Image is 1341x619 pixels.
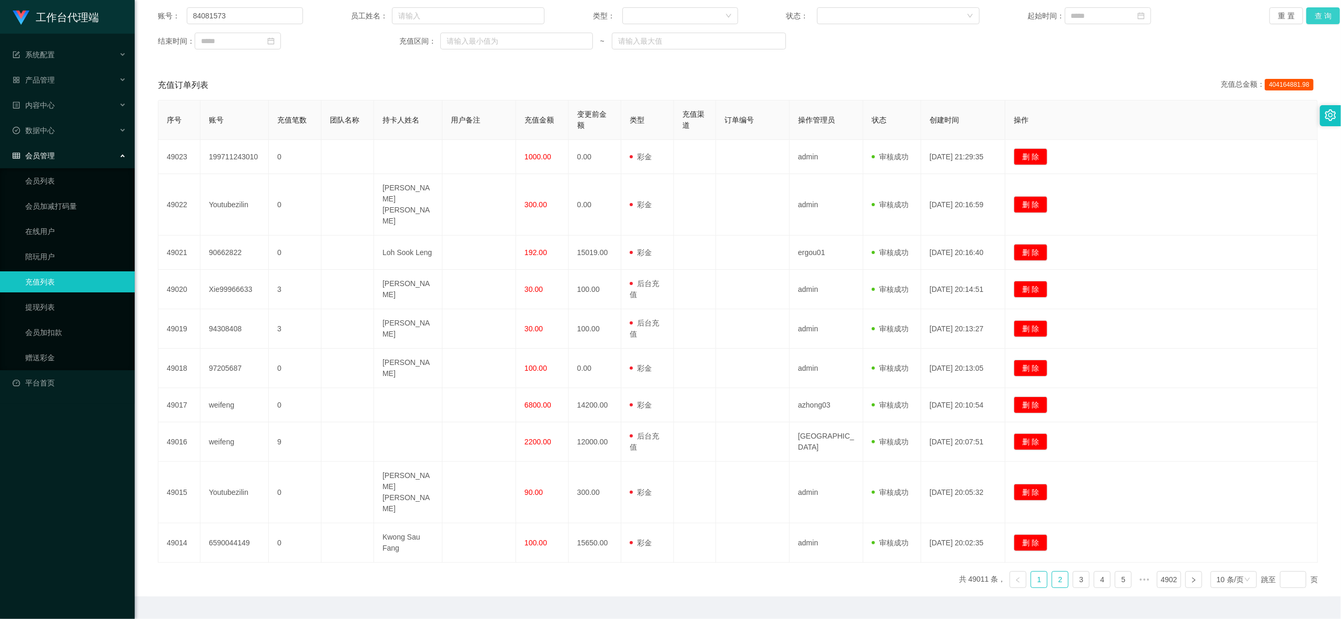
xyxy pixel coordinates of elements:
[167,116,182,124] span: 序号
[872,285,909,293] span: 审核成功
[921,388,1005,422] td: [DATE] 20:10:54
[872,324,909,333] span: 审核成功
[525,285,543,293] span: 30.00
[790,270,863,309] td: admin
[158,140,200,174] td: 49023
[630,116,644,124] span: 类型
[200,174,269,236] td: Youtubezilin
[921,140,1005,174] td: [DATE] 21:29:35
[872,364,909,372] span: 审核成功
[25,271,126,292] a: 充值列表
[1014,148,1047,165] button: 删 除
[374,349,442,388] td: [PERSON_NAME]
[569,270,621,309] td: 100.00
[158,388,200,422] td: 49017
[630,200,652,209] span: 彩金
[593,11,622,22] span: 类型：
[200,388,269,422] td: weifeng
[25,322,126,343] a: 会员加扣款
[36,1,99,34] h1: 工作台代理端
[525,488,543,496] span: 90.00
[967,13,973,20] i: 图标: down
[269,523,321,563] td: 0
[200,270,269,309] td: Xie99966633
[187,7,303,24] input: 请输入
[374,174,442,236] td: [PERSON_NAME] [PERSON_NAME]
[921,462,1005,523] td: [DATE] 20:05:32
[525,324,543,333] span: 30.00
[1261,571,1318,588] div: 跳至 页
[1014,196,1047,213] button: 删 除
[13,101,55,109] span: 内容中心
[13,51,20,58] i: 图标: form
[158,270,200,309] td: 49020
[798,116,835,124] span: 操作管理员
[1052,572,1068,587] a: 2
[612,33,787,49] input: 请输入最大值
[158,309,200,349] td: 49019
[1031,571,1047,588] li: 1
[569,309,621,349] td: 100.00
[269,388,321,422] td: 0
[921,349,1005,388] td: [DATE] 20:13:05
[399,36,440,47] span: 充值区间：
[1157,572,1180,587] a: 4902
[725,13,732,20] i: 图标: down
[630,488,652,496] span: 彩金
[158,11,187,22] span: 账号：
[158,79,208,92] span: 充值订单列表
[200,349,269,388] td: 97205687
[1010,571,1026,588] li: 上一页
[790,140,863,174] td: admin
[921,174,1005,236] td: [DATE] 20:16:59
[1014,433,1047,450] button: 删 除
[1306,7,1340,24] button: 查 询
[1014,244,1047,261] button: 删 除
[525,539,547,547] span: 100.00
[209,116,224,124] span: 账号
[569,349,621,388] td: 0.00
[374,462,442,523] td: [PERSON_NAME] [PERSON_NAME]
[13,152,20,159] i: 图标: table
[790,388,863,422] td: azhong03
[1015,577,1021,583] i: 图标: left
[630,539,652,547] span: 彩金
[525,401,551,409] span: 6800.00
[921,236,1005,270] td: [DATE] 20:16:40
[593,36,612,47] span: ~
[872,539,909,547] span: 审核成功
[525,153,551,161] span: 1000.00
[440,33,593,49] input: 请输入最小值为
[200,309,269,349] td: 94308408
[1052,571,1068,588] li: 2
[872,438,909,446] span: 审核成功
[1073,571,1090,588] li: 3
[569,462,621,523] td: 300.00
[630,279,659,299] span: 后台充值
[13,50,55,59] span: 系统配置
[330,116,359,124] span: 团队名称
[13,11,29,25] img: logo.9652507e.png
[200,140,269,174] td: 199711243010
[569,236,621,270] td: 15019.00
[13,76,55,84] span: 产品管理
[158,36,195,47] span: 结束时间：
[158,422,200,462] td: 49016
[1221,79,1318,92] div: 充值总金额：
[630,432,659,451] span: 后台充值
[1014,116,1029,124] span: 操作
[25,170,126,191] a: 会员列表
[872,488,909,496] span: 审核成功
[1191,577,1197,583] i: 图标: right
[269,270,321,309] td: 3
[269,236,321,270] td: 0
[1014,360,1047,377] button: 删 除
[790,349,863,388] td: admin
[872,153,909,161] span: 审核成功
[790,523,863,563] td: admin
[13,151,55,160] span: 会员管理
[525,200,547,209] span: 300.00
[392,7,545,24] input: 请输入
[269,349,321,388] td: 0
[569,388,621,422] td: 14200.00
